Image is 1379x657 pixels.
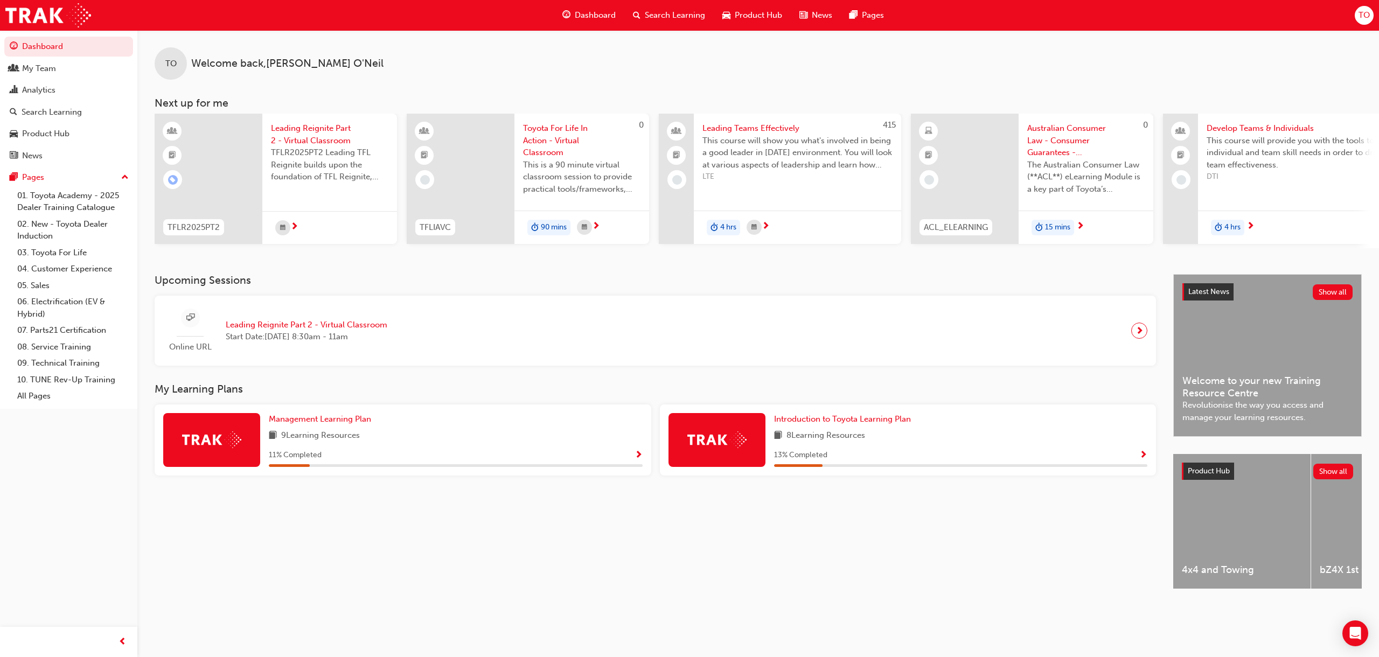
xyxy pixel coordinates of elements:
[1313,464,1354,479] button: Show all
[1246,222,1255,232] span: next-icon
[1224,221,1241,234] span: 4 hrs
[562,9,570,22] span: guage-icon
[635,449,643,462] button: Show Progress
[13,322,133,339] a: 07. Parts21 Certification
[407,114,649,244] a: 0TFLIAVCToyota For Life In Action - Virtual ClassroomThis is a 90 minute virtual classroom sessio...
[271,146,388,183] span: TFLR2025PT2 Leading TFL Reignite builds upon the foundation of TFL Reignite, reaffirming our comm...
[421,124,428,138] span: learningResourceType_INSTRUCTOR_LED-icon
[659,114,901,244] a: 415Leading Teams EffectivelyThis course will show you what's involved in being a good leader in [...
[702,171,893,183] span: LTE
[1188,466,1230,476] span: Product Hub
[13,339,133,355] a: 08. Service Training
[1177,149,1185,163] span: booktick-icon
[1139,451,1147,460] span: Show Progress
[5,3,91,27] img: Trak
[541,221,567,234] span: 90 mins
[269,414,371,424] span: Management Learning Plan
[4,146,133,166] a: News
[137,97,1379,109] h3: Next up for me
[774,429,782,443] span: book-icon
[672,175,682,185] span: learningRecordVerb_NONE-icon
[711,221,718,235] span: duration-icon
[191,58,384,70] span: Welcome back , [PERSON_NAME] O'Neil
[269,413,375,425] a: Management Learning Plan
[4,59,133,79] a: My Team
[13,372,133,388] a: 10. TUNE Rev-Up Training
[639,120,644,130] span: 0
[1076,222,1084,232] span: next-icon
[924,175,934,185] span: learningRecordVerb_NONE-icon
[687,431,747,448] img: Trak
[281,429,360,443] span: 9 Learning Resources
[13,388,133,404] a: All Pages
[799,9,807,22] span: news-icon
[22,62,56,75] div: My Team
[774,414,911,424] span: Introduction to Toyota Learning Plan
[271,122,388,146] span: Leading Reignite Part 2 - Virtual Classroom
[633,9,640,22] span: search-icon
[1359,9,1370,22] span: TO
[673,149,680,163] span: booktick-icon
[10,108,17,117] span: search-icon
[1136,323,1144,338] span: next-icon
[22,128,69,140] div: Product Hub
[624,4,714,26] a: search-iconSearch Learning
[1313,284,1353,300] button: Show all
[925,149,932,163] span: booktick-icon
[10,151,18,161] span: news-icon
[186,311,194,325] span: sessionType_ONLINE_URL-icon
[13,187,133,216] a: 01. Toyota Academy - 2025 Dealer Training Catalogue
[1355,6,1374,25] button: TO
[762,222,770,232] span: next-icon
[10,129,18,139] span: car-icon
[1182,375,1353,399] span: Welcome to your new Training Resource Centre
[791,4,841,26] a: news-iconNews
[1342,620,1368,646] div: Open Intercom Messenger
[155,383,1156,395] h3: My Learning Plans
[13,261,133,277] a: 04. Customer Experience
[774,413,915,425] a: Introduction to Toyota Learning Plan
[911,114,1153,244] a: 0ACL_ELEARNINGAustralian Consumer Law - Consumer Guarantees - eLearning moduleThe Australian Cons...
[1215,221,1222,235] span: duration-icon
[13,216,133,244] a: 02. New - Toyota Dealer Induction
[269,449,322,462] span: 11 % Completed
[168,221,220,234] span: TFLR2025PT2
[575,9,616,22] span: Dashboard
[22,106,82,118] div: Search Learning
[155,114,397,244] a: TFLR2025PT2Leading Reignite Part 2 - Virtual ClassroomTFLR2025PT2 Leading TFL Reignite builds upo...
[774,449,827,462] span: 13 % Completed
[924,221,988,234] span: ACL_ELEARNING
[13,355,133,372] a: 09. Technical Training
[4,167,133,187] button: Pages
[592,222,600,232] span: next-icon
[751,221,757,234] span: calendar-icon
[702,122,893,135] span: Leading Teams Effectively
[421,149,428,163] span: booktick-icon
[523,159,640,195] span: This is a 90 minute virtual classroom session to provide practical tools/frameworks, behaviours a...
[735,9,782,22] span: Product Hub
[290,222,298,232] span: next-icon
[4,124,133,144] a: Product Hub
[226,331,387,343] span: Start Date: [DATE] 8:30am - 11am
[1182,399,1353,423] span: Revolutionise the way you access and manage your learning resources.
[168,175,178,185] span: learningRecordVerb_ENROLL-icon
[163,304,1147,358] a: Online URLLeading Reignite Part 2 - Virtual ClassroomStart Date:[DATE] 8:30am - 11am
[165,58,177,70] span: TO
[554,4,624,26] a: guage-iconDashboard
[163,341,217,353] span: Online URL
[226,319,387,331] span: Leading Reignite Part 2 - Virtual Classroom
[673,124,680,138] span: people-icon
[1143,120,1148,130] span: 0
[10,86,18,95] span: chart-icon
[786,429,865,443] span: 8 Learning Resources
[10,64,18,74] span: people-icon
[169,149,176,163] span: booktick-icon
[1027,159,1145,195] span: The Australian Consumer Law (**ACL**) eLearning Module is a key part of Toyota’s compliance progr...
[182,431,241,448] img: Trak
[10,42,18,52] span: guage-icon
[155,274,1156,286] h3: Upcoming Sessions
[22,84,55,96] div: Analytics
[1045,221,1070,234] span: 15 mins
[582,221,587,234] span: calendar-icon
